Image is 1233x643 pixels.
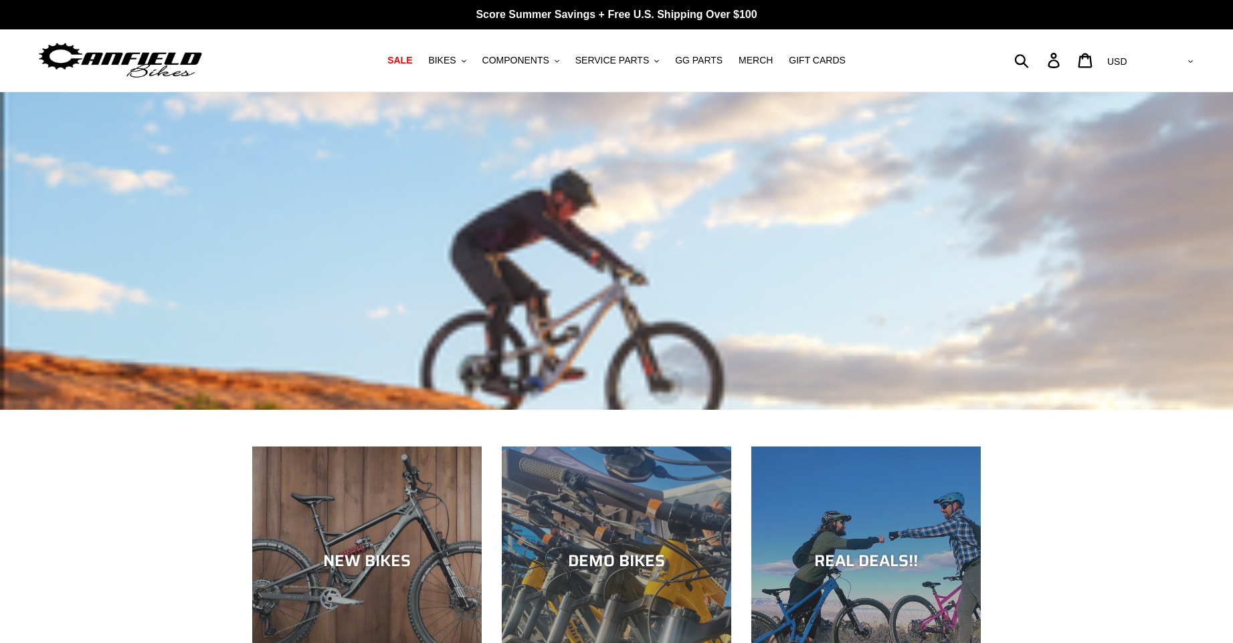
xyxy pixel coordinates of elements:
a: GG PARTS [668,51,729,70]
div: REAL DEALS!! [751,551,981,571]
button: BIKES [421,51,472,70]
span: SERVICE PARTS [575,55,649,66]
button: COMPONENTS [476,51,566,70]
div: DEMO BIKES [502,551,731,571]
a: GIFT CARDS [782,51,852,70]
button: SERVICE PARTS [569,51,666,70]
div: NEW BIKES [252,551,482,571]
span: SALE [387,55,412,66]
span: COMPONENTS [482,55,549,66]
span: MERCH [739,55,773,66]
input: Search [1022,45,1056,75]
img: Canfield Bikes [37,39,204,82]
a: SALE [381,51,419,70]
a: MERCH [732,51,779,70]
span: GG PARTS [675,55,723,66]
span: GIFT CARDS [789,55,846,66]
span: BIKES [428,55,456,66]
